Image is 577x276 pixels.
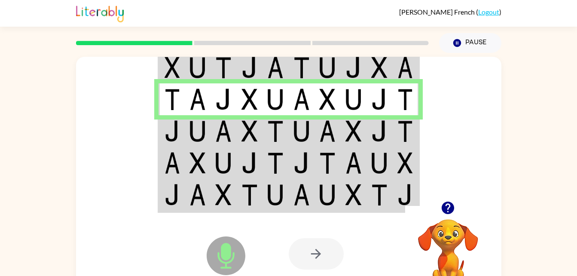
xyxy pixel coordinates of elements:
img: t [241,184,258,205]
img: x [371,57,388,78]
img: u [215,152,232,174]
img: a [267,57,284,78]
img: u [371,152,388,174]
button: Pause [439,33,501,53]
img: u [189,57,206,78]
img: x [345,184,362,205]
img: t [267,120,284,142]
img: x [215,184,232,205]
img: j [241,57,258,78]
img: u [267,184,284,205]
img: j [215,89,232,110]
img: j [345,57,362,78]
img: x [241,120,258,142]
img: a [189,89,206,110]
img: j [241,152,258,174]
img: u [267,89,284,110]
img: a [319,120,336,142]
img: x [241,89,258,110]
img: u [319,184,336,205]
img: x [397,152,413,174]
img: j [371,89,388,110]
div: ( ) [399,8,501,16]
img: t [397,89,413,110]
img: j [165,120,180,142]
img: j [293,152,310,174]
img: x [165,57,180,78]
img: t [293,57,310,78]
span: [PERSON_NAME] French [399,8,476,16]
img: t [267,152,284,174]
img: u [189,120,206,142]
img: t [397,120,413,142]
img: x [189,152,206,174]
img: a [189,184,206,205]
img: x [345,120,362,142]
img: a [345,152,362,174]
img: a [215,120,232,142]
img: a [293,89,310,110]
img: j [397,184,413,205]
img: u [345,89,362,110]
img: t [165,89,180,110]
img: Literably [76,3,124,22]
img: t [215,57,232,78]
img: u [293,120,310,142]
img: u [319,57,336,78]
img: x [319,89,336,110]
img: a [397,57,413,78]
img: j [165,184,180,205]
img: t [371,184,388,205]
img: a [165,152,180,174]
img: a [293,184,310,205]
img: t [319,152,336,174]
img: j [371,120,388,142]
a: Logout [478,8,499,16]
